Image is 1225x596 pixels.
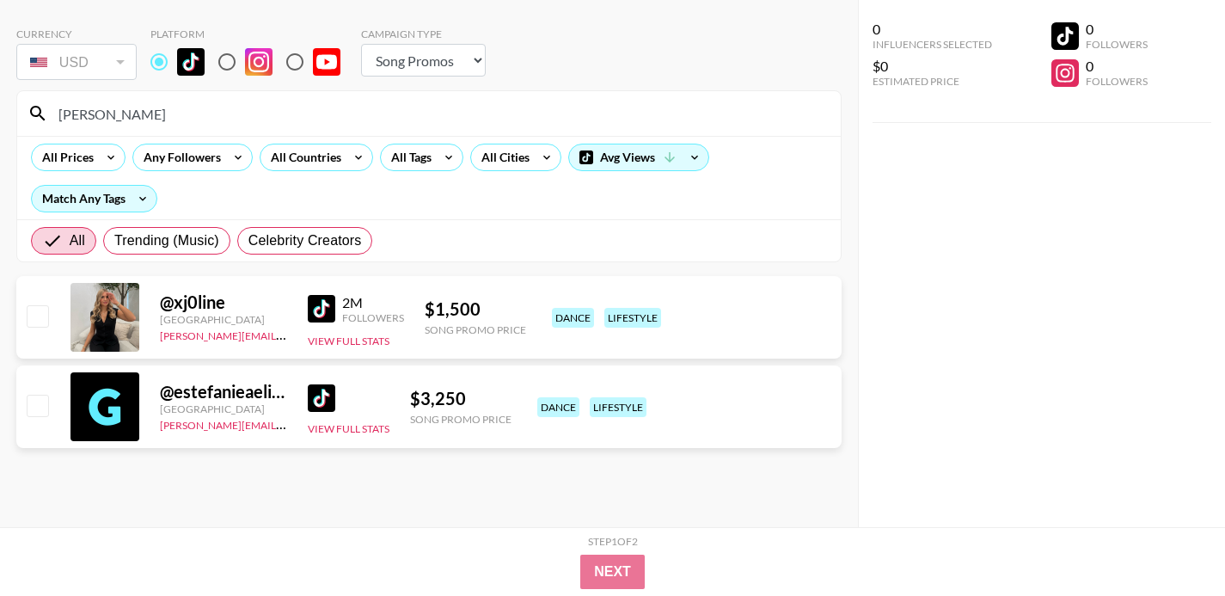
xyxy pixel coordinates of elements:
[248,230,362,251] span: Celebrity Creators
[381,144,435,170] div: All Tags
[160,415,496,432] a: [PERSON_NAME][EMAIL_ADDRESS][PERSON_NAME][DOMAIN_NAME]
[410,388,511,409] div: $ 3,250
[133,144,224,170] div: Any Followers
[48,100,830,127] input: Search by User Name
[114,230,219,251] span: Trending (Music)
[16,40,137,83] div: Currency is locked to USD
[537,397,579,417] div: dance
[308,422,389,435] button: View Full Stats
[308,384,335,412] img: TikTok
[552,308,594,328] div: dance
[150,28,354,40] div: Platform
[873,58,992,75] div: $0
[160,381,287,402] div: @ estefanieaelisa
[177,48,205,76] img: TikTok
[410,413,511,426] div: Song Promo Price
[873,21,992,38] div: 0
[361,28,486,40] div: Campaign Type
[1139,510,1204,575] iframe: Drift Widget Chat Controller
[604,308,661,328] div: lifestyle
[873,38,992,51] div: Influencers Selected
[32,144,97,170] div: All Prices
[569,144,708,170] div: Avg Views
[425,323,526,336] div: Song Promo Price
[1086,75,1148,88] div: Followers
[1086,58,1148,75] div: 0
[160,313,287,326] div: [GEOGRAPHIC_DATA]
[580,555,645,589] button: Next
[308,295,335,323] img: TikTok
[588,535,638,548] div: Step 1 of 2
[160,402,287,415] div: [GEOGRAPHIC_DATA]
[313,48,340,76] img: YouTube
[70,230,85,251] span: All
[260,144,345,170] div: All Countries
[1086,38,1148,51] div: Followers
[32,186,156,212] div: Match Any Tags
[160,292,287,313] div: @ xj0line
[308,335,389,347] button: View Full Stats
[245,48,273,76] img: Instagram
[873,75,992,88] div: Estimated Price
[425,298,526,320] div: $ 1,500
[20,47,133,77] div: USD
[16,28,137,40] div: Currency
[1086,21,1148,38] div: 0
[160,326,496,342] a: [PERSON_NAME][EMAIL_ADDRESS][PERSON_NAME][DOMAIN_NAME]
[471,144,533,170] div: All Cities
[590,397,646,417] div: lifestyle
[342,294,404,311] div: 2M
[342,311,404,324] div: Followers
